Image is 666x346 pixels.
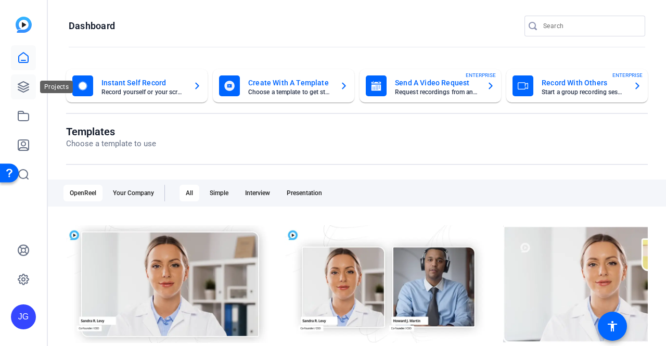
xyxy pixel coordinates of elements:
[280,185,328,201] div: Presentation
[63,185,103,201] div: OpenReel
[542,89,625,95] mat-card-subtitle: Start a group recording session
[66,138,156,150] p: Choose a template to use
[506,69,648,102] button: Record With OthersStart a group recording sessionENTERPRISE
[466,71,496,79] span: ENTERPRISE
[66,69,208,102] button: Instant Self RecordRecord yourself or your screen
[101,76,185,89] mat-card-title: Instant Self Record
[542,76,625,89] mat-card-title: Record With Others
[16,17,32,33] img: blue-gradient.svg
[69,20,115,32] h1: Dashboard
[543,20,637,32] input: Search
[248,76,331,89] mat-card-title: Create With A Template
[180,185,199,201] div: All
[612,71,643,79] span: ENTERPRISE
[606,320,619,332] mat-icon: accessibility
[107,185,160,201] div: Your Company
[101,89,185,95] mat-card-subtitle: Record yourself or your screen
[40,81,73,93] div: Projects
[395,76,478,89] mat-card-title: Send A Video Request
[360,69,501,102] button: Send A Video RequestRequest recordings from anyone, anywhereENTERPRISE
[11,304,36,329] div: JG
[213,69,354,102] button: Create With A TemplateChoose a template to get started
[66,125,156,138] h1: Templates
[248,89,331,95] mat-card-subtitle: Choose a template to get started
[203,185,235,201] div: Simple
[239,185,276,201] div: Interview
[395,89,478,95] mat-card-subtitle: Request recordings from anyone, anywhere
